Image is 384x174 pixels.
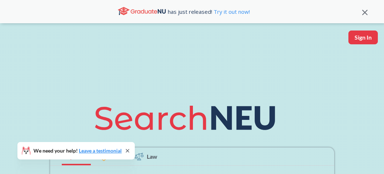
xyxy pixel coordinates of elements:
span: Law [147,152,157,161]
span: We need your help! [33,148,122,153]
button: Sign In [348,31,378,44]
img: sandbox logo [7,31,24,53]
a: Try it out now! [212,8,250,15]
span: has just released! [168,8,250,16]
a: sandbox logo [7,31,24,55]
a: Leave a testimonial [79,147,122,154]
